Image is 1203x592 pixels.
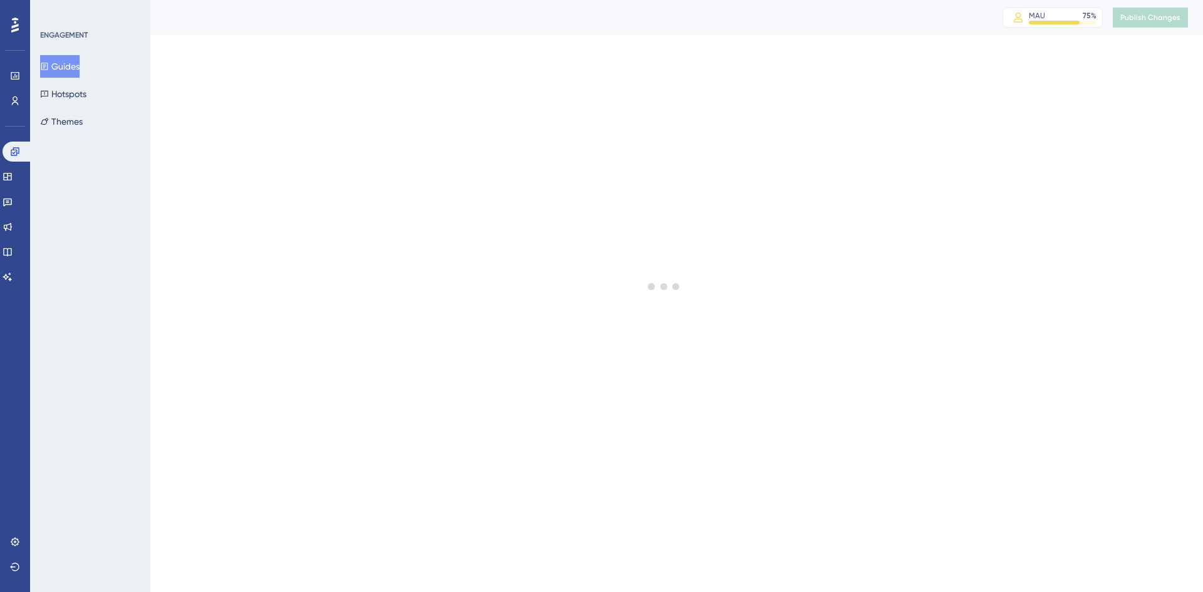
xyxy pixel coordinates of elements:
div: 75 % [1083,11,1096,21]
button: Hotspots [40,83,86,105]
span: Publish Changes [1120,13,1180,23]
button: Publish Changes [1113,8,1188,28]
button: Themes [40,110,83,133]
div: ENGAGEMENT [40,30,88,40]
div: MAU [1029,11,1045,21]
button: Guides [40,55,80,78]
